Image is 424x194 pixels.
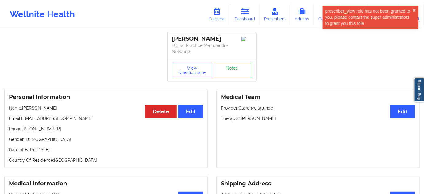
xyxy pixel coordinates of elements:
[241,37,252,41] img: Image%2Fplaceholer-image.png
[230,4,260,25] a: Dashboard
[221,115,415,122] p: Therapist: [PERSON_NAME]
[414,78,424,102] a: Report Bug
[314,4,339,25] a: Coaches
[178,105,203,118] button: Edit
[412,8,416,13] button: close
[390,105,415,118] button: Edit
[9,115,203,122] p: Email: [EMAIL_ADDRESS][DOMAIN_NAME]
[9,157,203,163] p: Country Of Residence: [GEOGRAPHIC_DATA]
[221,180,415,187] h3: Shipping Address
[9,105,203,111] p: Name: [PERSON_NAME]
[172,63,212,78] button: View Questionnaire
[221,94,415,101] h3: Medical Team
[325,8,412,26] div: prescriber_view role has not been granted to you, please contact the super administrators to gran...
[290,4,314,25] a: Admins
[9,180,203,187] h3: Medical Information
[260,4,290,25] a: Prescribers
[9,147,203,153] p: Date of Birth: [DATE]
[9,136,203,142] p: Gender: [DEMOGRAPHIC_DATA]
[172,42,252,55] p: Digital Practice Member (In-Network)
[212,63,252,78] a: Notes
[221,105,415,111] p: Provider: Olaronke latunde
[145,105,177,118] button: Delete
[9,94,203,101] h3: Personal Information
[9,126,203,132] p: Phone: [PHONE_NUMBER]
[204,4,230,25] a: Calendar
[172,35,252,42] div: [PERSON_NAME]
